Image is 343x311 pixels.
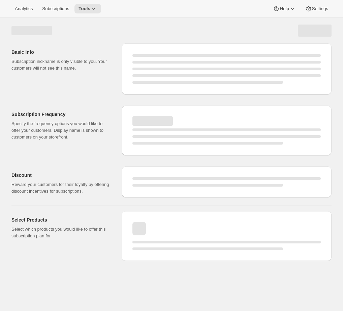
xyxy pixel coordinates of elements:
[11,172,111,179] h2: Discount
[79,6,90,11] span: Tools
[11,181,111,195] p: Reward your customers for their loyalty by offering discount incentives for subscriptions.
[11,217,111,223] h2: Select Products
[74,4,101,13] button: Tools
[3,18,340,264] div: Page loading
[38,4,73,13] button: Subscriptions
[269,4,300,13] button: Help
[11,49,111,55] h2: Basic Info
[11,4,37,13] button: Analytics
[11,111,111,118] h2: Subscription Frequency
[42,6,69,11] span: Subscriptions
[301,4,332,13] button: Settings
[15,6,33,11] span: Analytics
[312,6,328,11] span: Settings
[11,120,111,141] p: Specify the frequency options you would like to offer your customers. Display name is shown to cu...
[280,6,289,11] span: Help
[11,226,111,239] p: Select which products you would like to offer this subscription plan for.
[11,58,111,72] p: Subscription nickname is only visible to you. Your customers will not see this name.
